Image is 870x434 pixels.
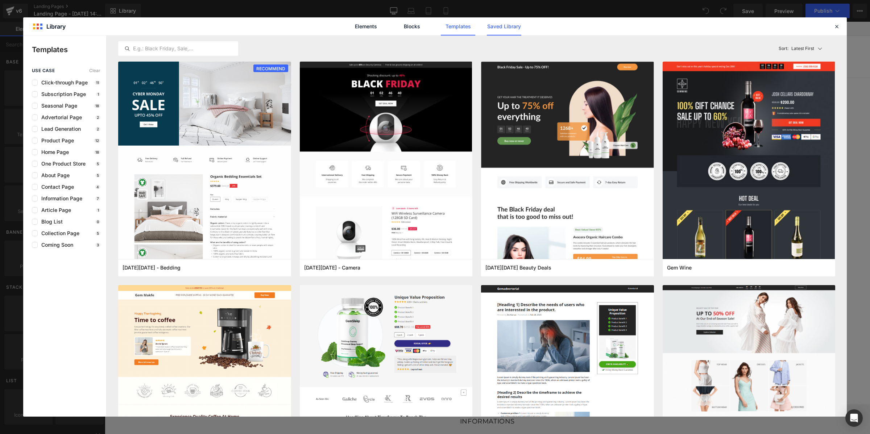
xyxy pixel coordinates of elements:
[667,264,692,271] span: Gem Wine
[776,41,836,56] button: Latest FirstSort:Latest First
[331,32,353,38] span: Catalog
[245,396,521,404] h2: INFORMATIONS
[349,17,383,36] a: Elements
[38,114,82,120] span: Advertorial Page
[96,208,100,212] p: 1
[441,17,475,36] a: Templates
[791,45,814,52] p: Latest First
[96,92,100,96] p: 1
[95,185,100,189] p: 4
[32,68,55,73] span: use case
[95,220,100,224] p: 0
[485,264,551,271] span: Black Friday Beauty Deals
[89,68,100,73] span: Clear
[38,242,73,248] span: Coming Soon
[119,44,238,53] input: E.g.: Black Friday, Sale,...
[779,46,788,51] span: Sort:
[95,243,100,247] p: 3
[373,412,392,423] a: Search
[38,149,69,155] span: Home Page
[38,184,74,190] span: Contact Page
[38,103,77,109] span: Seasonal Page
[845,409,863,427] div: Open Intercom Messenger
[303,4,462,9] span: AUJOURD'HUI -30% SUR LES 100 PREMIÈRES COMMANDES
[327,27,357,42] a: Catalog
[95,231,100,235] p: 5
[38,80,88,85] span: Click-through Page
[38,219,63,225] span: Blog List
[38,230,79,236] span: Collection Page
[181,21,295,49] a: CANADA DENIOVE
[95,196,100,201] p: 7
[123,264,181,271] span: Cyber Monday - Bedding
[306,32,323,38] span: Home
[177,218,589,223] p: or Drag & Drop elements from left sidebar
[38,161,86,167] span: One Product Store
[38,126,81,132] span: Lead Generation
[95,173,100,178] p: 5
[357,27,388,42] a: Contact
[362,32,384,38] span: Contact
[552,27,568,43] summary: Recherche
[38,91,86,97] span: Subscription Page
[487,17,521,36] a: Saved Library
[304,264,360,271] span: Black Friday - Camera
[38,172,70,178] span: About Page
[32,44,106,55] p: Templates
[94,138,100,143] p: 12
[95,80,100,85] p: 11
[38,196,82,201] span: Information Page
[302,27,327,42] a: Home
[395,17,429,36] a: Blocks
[95,162,100,166] p: 5
[350,198,415,212] a: Explore Template
[94,104,100,108] p: 18
[94,150,100,154] p: 18
[95,115,100,120] p: 2
[183,24,292,46] img: CANADA DENIOVE
[38,138,74,143] span: Product Page
[253,64,288,73] span: RECOMMEND
[95,127,100,131] p: 2
[38,207,71,213] span: Article Page
[177,109,589,118] p: Start building your page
